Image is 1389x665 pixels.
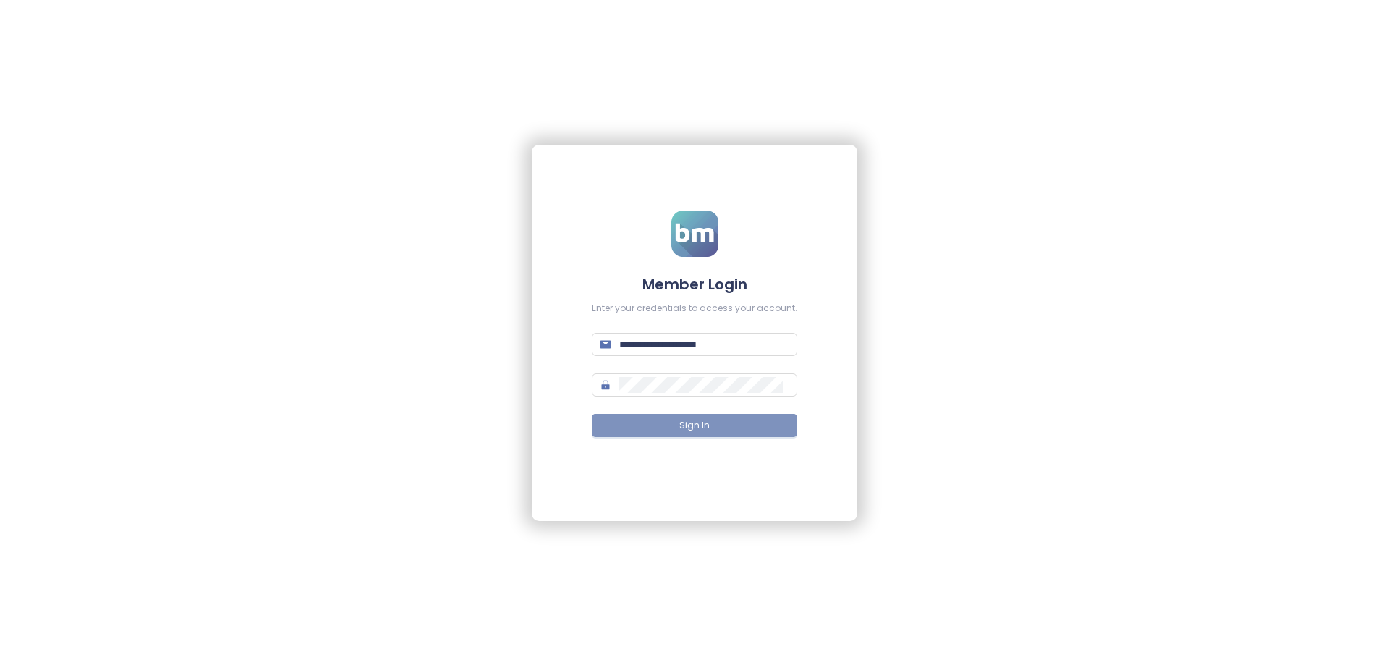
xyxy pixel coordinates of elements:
button: Sign In [592,414,797,437]
span: lock [600,380,611,390]
span: Sign In [679,419,710,433]
span: mail [600,339,611,350]
h4: Member Login [592,274,797,295]
div: Enter your credentials to access your account. [592,302,797,315]
img: logo [671,211,718,257]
